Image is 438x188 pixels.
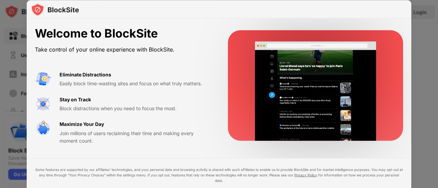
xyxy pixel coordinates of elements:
[60,129,211,145] div: Join millions of users reclaiming their time and making every moment count.
[60,104,211,112] div: Block distractions when you need to focus the most.
[60,80,211,87] div: Easily block time-wasting sites and focus on what truly matters.
[294,173,317,177] a: Privacy Policy
[60,120,104,128] div: Maximize Your Day
[35,71,51,87] img: value-avoid-distractions.svg
[35,120,51,137] img: value-safe-time.svg
[60,96,91,103] div: Stay on Track
[35,27,211,41] div: Welcome to BlockSite
[60,71,111,78] div: Eliminate Distractions
[35,167,403,183] div: Some features are supported by our affiliates’ technologies, and your personal data and browsing ...
[35,96,51,112] img: value-focus.svg
[35,44,211,54] div: Take control of your online experience with BlockSite.
[31,3,79,16] img: logo-blocksite.svg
